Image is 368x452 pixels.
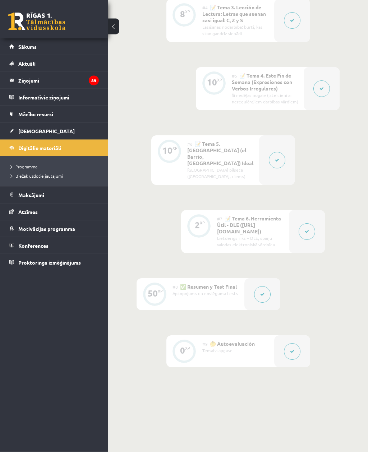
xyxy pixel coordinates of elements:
[9,123,99,139] a: [DEMOGRAPHIC_DATA]
[18,259,81,266] span: Proktoringa izmēģinājums
[9,204,99,220] a: Atzīmes
[18,209,38,215] span: Atzīmes
[172,284,178,290] span: #8
[9,72,99,89] a: Ziņojumi89
[11,163,101,170] a: Programma
[11,173,101,179] a: Biežāk uzdotie jautājumi
[187,141,253,167] span: 📝 Tema 5. [GEOGRAPHIC_DATA] (el Barrio, [GEOGRAPHIC_DATA]) Ideal
[18,89,99,106] legend: Informatīvie ziņojumi
[9,106,99,122] a: Mācību resursi
[18,145,61,151] span: Digitālie materiāli
[18,128,75,134] span: [DEMOGRAPHIC_DATA]
[18,72,99,89] legend: Ziņojumi
[9,187,99,203] a: Maksājumi
[210,341,255,347] span: 🤔 Autoevaluación
[11,173,63,179] span: Biežāk uzdotie jautājumi
[185,346,190,350] div: XP
[89,76,99,85] i: 89
[18,187,99,203] legend: Maksājumi
[18,60,36,67] span: Aktuāli
[180,348,185,354] div: 0
[187,167,254,180] div: [GEOGRAPHIC_DATA] pilsēta ([GEOGRAPHIC_DATA], ciems)
[202,341,208,347] span: #9
[232,73,237,79] span: #5
[202,24,269,37] div: Lasīšanas nodarbība: burti, kas skan gandrīz vienādi
[217,216,222,222] span: #7
[232,92,298,105] div: Šī nedēļas nogale (izteicieni ar neregulārajiem darbības vārdiem)
[187,141,193,147] span: #6
[148,290,158,297] div: 50
[172,146,178,150] div: XP
[217,235,284,248] div: Lietderīgs rīks – DLE, spāņu valodas elektroniskā vārdnīca
[217,215,281,235] span: 📝 Tema 6. Herramienta Útil - DLE ([URL][DOMAIN_NAME])
[9,140,99,156] a: Digitālie materiāli
[202,4,266,24] span: 📝 Tema 3. Lección de Lectura: Letras que suenan casi igual: C, Z y S
[18,225,75,232] span: Motivācijas programma
[9,237,99,254] a: Konferences
[180,11,185,18] div: 8
[8,13,65,31] a: Rīgas 1. Tālmācības vidusskola
[207,79,217,86] div: 10
[202,5,208,11] span: #4
[11,164,37,169] span: Programma
[195,222,200,229] div: 2
[185,10,190,14] div: XP
[18,43,37,50] span: Sākums
[18,111,53,117] span: Mācību resursi
[9,55,99,72] a: Aktuāli
[172,290,239,297] div: Apkopojums un noslēguma tests
[232,73,292,92] span: 📝 Tema 4. Este Fin de Semana (Expresiones con Verbos Irregulares)
[9,89,99,106] a: Informatīvie ziņojumi
[9,220,99,237] a: Motivācijas programma
[162,148,172,154] div: 10
[9,254,99,271] a: Proktoringa izmēģinājums
[158,289,163,293] div: XP
[9,38,99,55] a: Sākums
[217,78,222,82] div: XP
[202,348,269,354] div: Temata apguve
[180,284,237,290] span: ✅ Resumen y Test Final
[200,221,205,225] div: XP
[18,242,49,249] span: Konferences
